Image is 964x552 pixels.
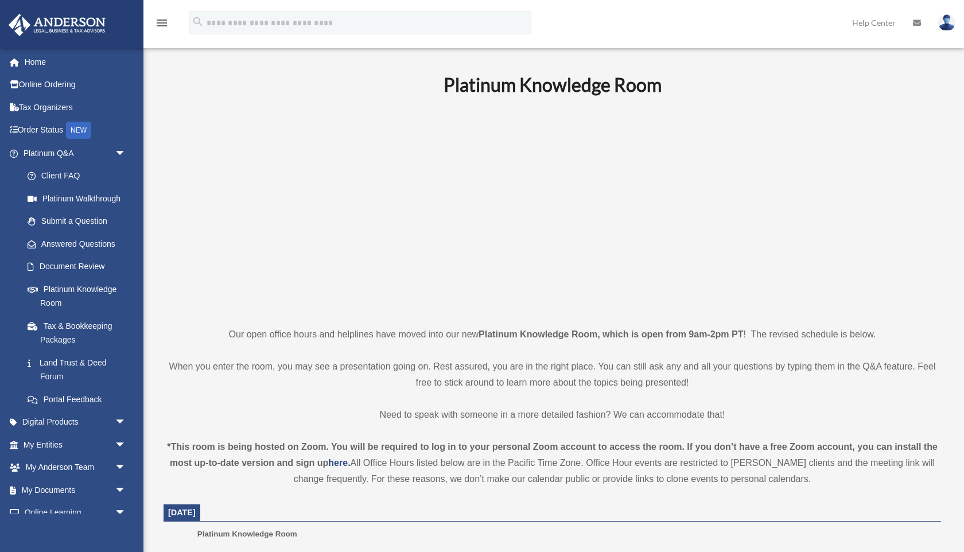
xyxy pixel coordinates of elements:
[115,411,138,434] span: arrow_drop_down
[348,458,350,468] strong: .
[479,329,743,339] strong: Platinum Knowledge Room, which is open from 9am-2pm PT
[115,479,138,502] span: arrow_drop_down
[155,16,169,30] i: menu
[8,479,143,502] a: My Documentsarrow_drop_down
[197,530,297,538] span: Platinum Knowledge Room
[164,407,941,423] p: Need to speak with someone in a more detailed fashion? We can accommodate that!
[168,508,196,517] span: [DATE]
[16,165,143,188] a: Client FAQ
[192,15,204,28] i: search
[16,351,143,388] a: Land Trust & Deed Forum
[66,122,91,139] div: NEW
[167,442,938,468] strong: *This room is being hosted on Zoom. You will be required to log in to your personal Zoom account ...
[16,210,143,233] a: Submit a Question
[8,96,143,119] a: Tax Organizers
[164,326,941,343] p: Our open office hours and helplines have moved into our new ! The revised schedule is below.
[115,433,138,457] span: arrow_drop_down
[16,314,143,351] a: Tax & Bookkeeping Packages
[8,411,143,434] a: Digital Productsarrow_drop_down
[8,142,143,165] a: Platinum Q&Aarrow_drop_down
[8,433,143,456] a: My Entitiesarrow_drop_down
[8,502,143,524] a: Online Learningarrow_drop_down
[380,111,725,305] iframe: 231110_Toby_KnowledgeRoom
[115,502,138,525] span: arrow_drop_down
[164,359,941,391] p: When you enter the room, you may see a presentation going on. Rest assured, you are in the right ...
[16,278,138,314] a: Platinum Knowledge Room
[155,20,169,30] a: menu
[8,50,143,73] a: Home
[8,119,143,142] a: Order StatusNEW
[328,458,348,468] a: here
[115,456,138,480] span: arrow_drop_down
[8,456,143,479] a: My Anderson Teamarrow_drop_down
[5,14,109,36] img: Anderson Advisors Platinum Portal
[115,142,138,165] span: arrow_drop_down
[938,14,955,31] img: User Pic
[164,439,941,487] div: All Office Hours listed below are in the Pacific Time Zone. Office Hour events are restricted to ...
[16,232,143,255] a: Answered Questions
[16,255,143,278] a: Document Review
[16,388,143,411] a: Portal Feedback
[8,73,143,96] a: Online Ordering
[444,73,662,96] b: Platinum Knowledge Room
[16,187,143,210] a: Platinum Walkthrough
